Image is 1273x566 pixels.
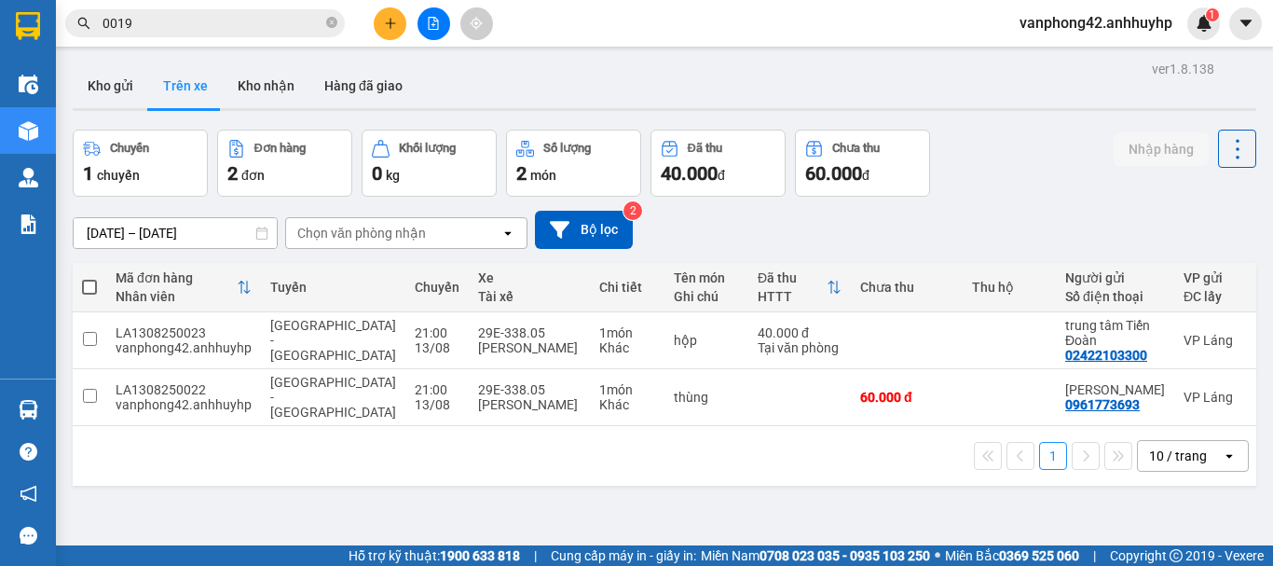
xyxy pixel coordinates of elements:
[77,17,90,30] span: search
[19,400,38,420] img: warehouse-icon
[1229,7,1262,40] button: caret-down
[116,397,252,412] div: vanphong42.anhhuyhp
[384,17,397,30] span: plus
[217,130,352,197] button: Đơn hàng2đơn
[506,130,641,197] button: Số lượng2món
[832,142,880,155] div: Chưa thu
[674,390,739,405] div: thùng
[599,382,655,397] div: 1 món
[650,130,786,197] button: Đã thu40.000đ
[19,75,38,94] img: warehouse-icon
[478,397,581,412] div: [PERSON_NAME]
[20,443,37,461] span: question-circle
[97,168,140,183] span: chuyến
[440,548,520,563] strong: 1900 633 818
[674,289,739,304] div: Ghi chú
[860,390,953,405] div: 60.000 đ
[862,168,869,183] span: đ
[374,7,406,40] button: plus
[945,545,1079,566] span: Miền Bắc
[83,162,93,185] span: 1
[661,162,718,185] span: 40.000
[362,130,497,197] button: Khối lượng0kg
[1149,447,1207,465] div: 10 / trang
[1065,382,1165,397] div: Phương Thảo
[534,545,537,566] span: |
[543,142,591,155] div: Số lượng
[599,340,655,355] div: Khác
[103,13,322,34] input: Tìm tên, số ĐT hoặc mã đơn
[326,17,337,28] span: close-circle
[599,397,655,412] div: Khác
[297,224,426,242] div: Chọn văn phòng nhận
[415,325,459,340] div: 21:00
[758,325,842,340] div: 40.000 đ
[460,7,493,40] button: aim
[326,15,337,33] span: close-circle
[478,340,581,355] div: [PERSON_NAME]
[270,318,396,363] span: [GEOGRAPHIC_DATA] - [GEOGRAPHIC_DATA]
[73,63,148,108] button: Kho gửi
[372,162,382,185] span: 0
[972,280,1047,295] div: Thu hộ
[19,121,38,141] img: warehouse-icon
[270,375,396,420] span: [GEOGRAPHIC_DATA] - [GEOGRAPHIC_DATA]
[805,162,862,185] span: 60.000
[1005,11,1187,35] span: vanphong42.anhhuyhp
[19,214,38,234] img: solution-icon
[227,162,238,185] span: 2
[254,142,306,155] div: Đơn hàng
[758,270,827,285] div: Đã thu
[270,280,396,295] div: Tuyến
[478,270,581,285] div: Xe
[758,289,827,304] div: HTTT
[516,162,527,185] span: 2
[748,263,851,312] th: Toggle SortBy
[1065,289,1165,304] div: Số điện thoại
[116,340,252,355] div: vanphong42.anhhuyhp
[758,340,842,355] div: Tại văn phòng
[1065,270,1165,285] div: Người gửi
[106,263,261,312] th: Toggle SortBy
[415,280,459,295] div: Chuyến
[417,7,450,40] button: file-add
[415,382,459,397] div: 21:00
[999,548,1079,563] strong: 0369 525 060
[701,545,930,566] span: Miền Nam
[795,130,930,197] button: Chưa thu60.000đ
[860,280,953,295] div: Chưa thu
[399,142,456,155] div: Khối lượng
[116,382,252,397] div: LA1308250022
[1152,59,1214,79] div: ver 1.8.138
[718,168,725,183] span: đ
[599,280,655,295] div: Chi tiết
[551,545,696,566] span: Cung cấp máy in - giấy in:
[1093,545,1096,566] span: |
[110,142,149,155] div: Chuyến
[623,201,642,220] sup: 2
[116,15,255,76] strong: CHUYỂN PHÁT NHANH VIP ANH HUY
[1065,348,1147,363] div: 02422103300
[674,270,739,285] div: Tên món
[19,168,38,187] img: warehouse-icon
[386,168,400,183] span: kg
[148,63,223,108] button: Trên xe
[1206,8,1219,21] sup: 1
[478,382,581,397] div: 29E-338.05
[935,552,940,559] span: ⚪️
[116,325,252,340] div: LA1308250023
[760,548,930,563] strong: 0708 023 035 - 0935 103 250
[1222,449,1237,463] svg: open
[535,211,633,249] button: Bộ lọc
[427,17,440,30] span: file-add
[1238,15,1254,32] span: caret-down
[1039,442,1067,470] button: 1
[530,168,556,183] span: món
[1065,397,1140,412] div: 0961773693
[20,527,37,545] span: message
[688,142,722,155] div: Đã thu
[349,545,520,566] span: Hỗ trợ kỹ thuật:
[309,63,417,108] button: Hàng đã giao
[116,289,237,304] div: Nhân viên
[74,218,277,248] input: Select a date range.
